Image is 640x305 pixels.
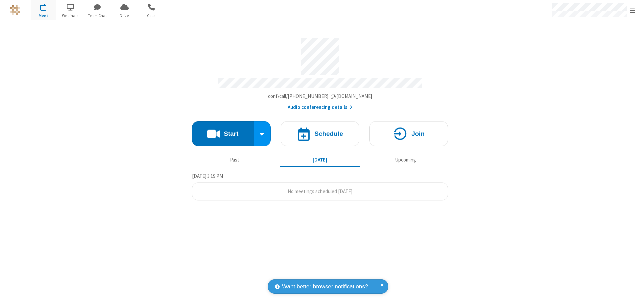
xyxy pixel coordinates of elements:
[268,93,372,100] button: Copy my meeting room linkCopy my meeting room link
[10,5,20,15] img: QA Selenium DO NOT DELETE OR CHANGE
[314,131,343,137] h4: Schedule
[195,153,275,166] button: Past
[282,282,368,291] span: Want better browser notifications?
[411,131,425,137] h4: Join
[623,288,635,300] iframe: Chat
[192,33,448,111] section: Account details
[281,121,359,146] button: Schedule
[58,13,83,19] span: Webinars
[288,188,352,194] span: No meetings scheduled [DATE]
[112,13,137,19] span: Drive
[139,13,164,19] span: Calls
[288,104,353,111] button: Audio conferencing details
[268,93,372,99] span: Copy my meeting room link
[192,121,254,146] button: Start
[192,173,223,179] span: [DATE] 3:19 PM
[85,13,110,19] span: Team Chat
[224,131,238,137] h4: Start
[365,153,446,166] button: Upcoming
[280,153,360,166] button: [DATE]
[31,13,56,19] span: Meet
[369,121,448,146] button: Join
[254,121,271,146] div: Start conference options
[192,172,448,201] section: Today's Meetings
